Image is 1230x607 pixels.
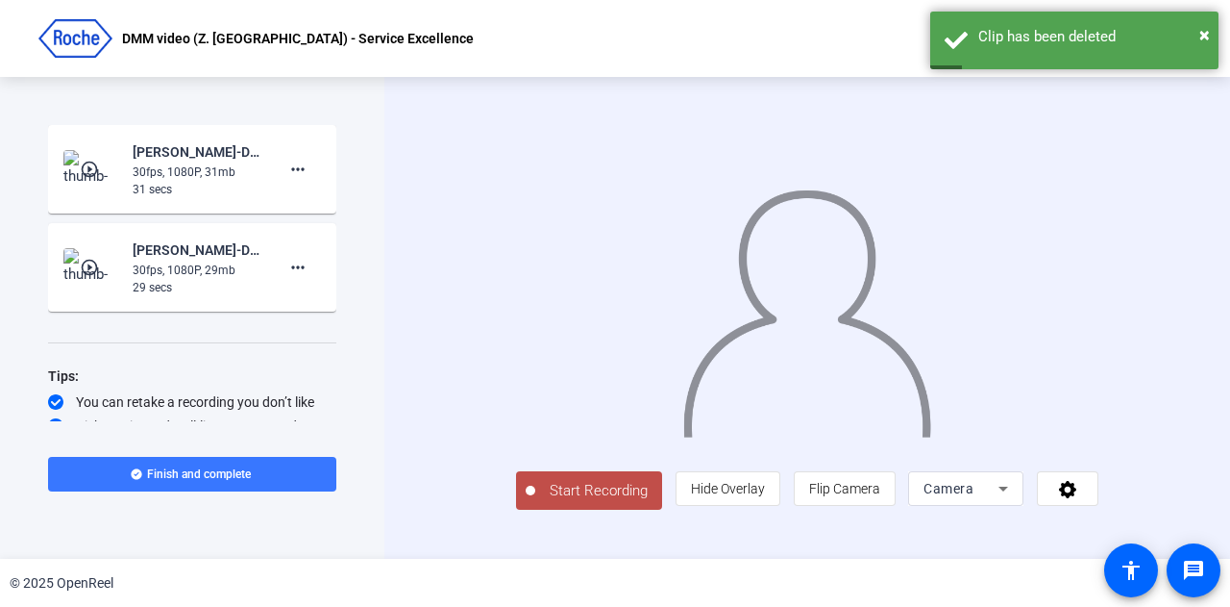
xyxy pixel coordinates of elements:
div: 29 secs [133,279,261,296]
span: Finish and complete [147,467,251,482]
mat-icon: more_horiz [286,256,309,279]
mat-icon: message [1182,559,1205,582]
div: 30fps, 1080P, 31mb [133,164,261,181]
mat-icon: play_circle_outline [80,160,103,179]
img: thumb-nail [63,248,120,287]
button: Finish and complete [48,457,336,492]
img: OpenReel logo [38,19,112,58]
button: Flip Camera [794,471,896,506]
button: Close [1199,20,1210,49]
button: Hide Overlay [676,471,780,506]
div: Pick a quiet and well-lit area to record [48,417,336,436]
mat-icon: play_circle_outline [80,258,103,277]
span: Flip Camera [809,481,880,496]
div: You can retake a recording you don’t like [48,392,336,412]
div: 30fps, 1080P, 29mb [133,262,261,279]
img: overlay [681,175,933,438]
span: × [1199,23,1210,46]
p: DMM video (Z. [GEOGRAPHIC_DATA]) - Service Excellence [122,27,474,50]
mat-icon: accessibility [1119,559,1143,582]
div: Clip has been deleted [978,26,1204,48]
button: Start Recording [516,471,662,510]
span: Hide Overlay [691,481,765,496]
mat-icon: more_horiz [286,158,309,181]
span: Camera [923,481,973,496]
div: 31 secs [133,181,261,198]
img: thumb-nail [63,150,120,189]
div: [PERSON_NAME]-DMM video -Z. [GEOGRAPHIC_DATA]- - Service Exc-DMM video -Z. [GEOGRAPHIC_DATA]- - S... [133,239,261,262]
div: [PERSON_NAME]-DMM video -Z. [GEOGRAPHIC_DATA]- - Service Exc-DMM video -Z. Fallowfield- - Service... [133,140,261,164]
span: Start Recording [535,480,662,502]
div: © 2025 OpenReel [10,573,113,594]
div: Tips: [48,365,336,388]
